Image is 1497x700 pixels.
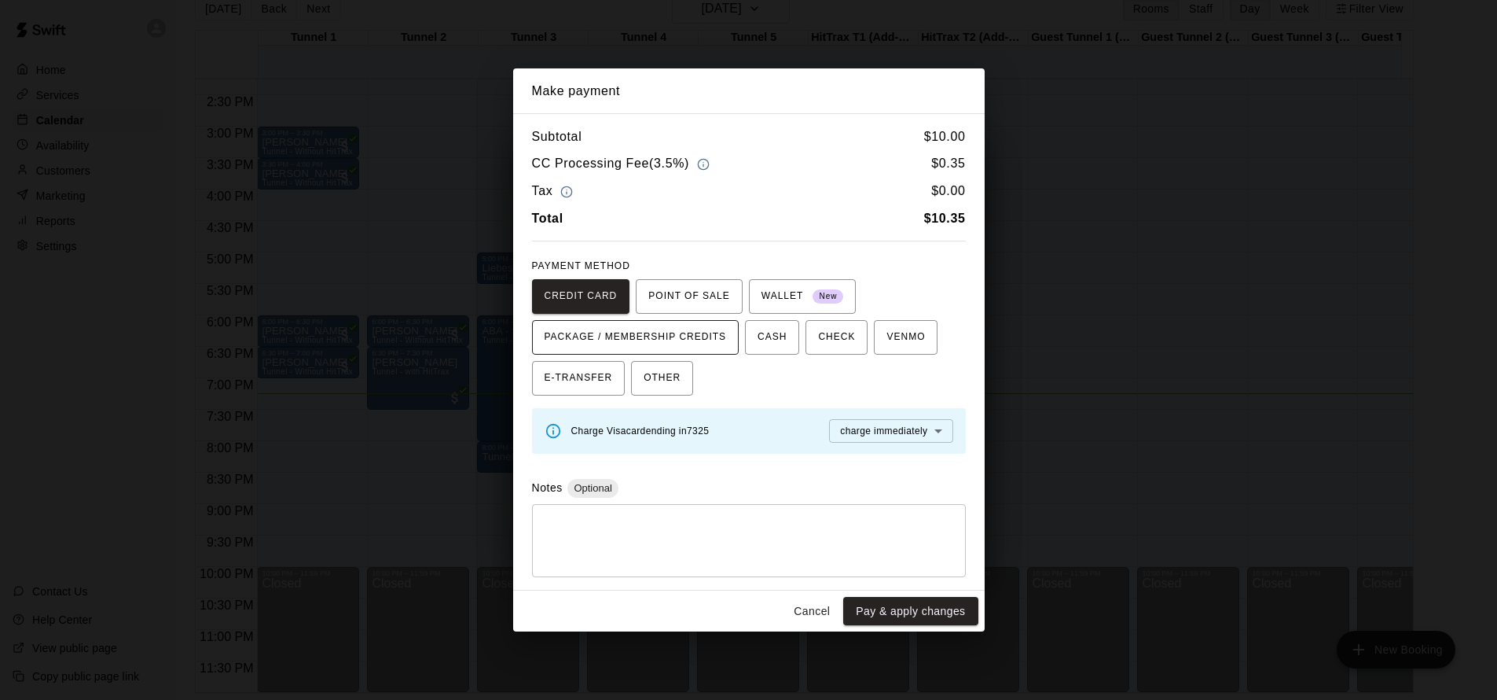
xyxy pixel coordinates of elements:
[545,325,727,350] span: PACKAGE / MEMBERSHIP CREDITS
[843,597,978,626] button: Pay & apply changes
[545,284,618,309] span: CREDIT CARD
[631,361,693,396] button: OTHER
[886,325,925,350] span: VENMO
[513,68,985,114] h2: Make payment
[532,127,582,147] h6: Subtotal
[567,482,618,494] span: Optional
[924,127,966,147] h6: $ 10.00
[532,279,630,314] button: CREDIT CARD
[532,361,626,396] button: E-TRANSFER
[532,320,739,355] button: PACKAGE / MEMBERSHIP CREDITS
[840,426,927,437] span: charge immediately
[924,212,966,225] b: $ 10.35
[787,597,837,626] button: Cancel
[931,153,965,175] h6: $ 0.35
[745,320,799,355] button: CASH
[805,320,868,355] button: CHECK
[545,366,613,391] span: E-TRANSFER
[874,320,937,355] button: VENMO
[532,153,714,175] h6: CC Processing Fee ( 3.5% )
[818,325,855,350] span: CHECK
[636,279,742,314] button: POINT OF SALE
[532,481,563,494] label: Notes
[532,260,630,271] span: PAYMENT METHOD
[648,284,729,309] span: POINT OF SALE
[931,181,965,202] h6: $ 0.00
[813,286,843,308] span: New
[571,426,710,437] span: Charge Visa card ending in 7325
[644,366,681,391] span: OTHER
[761,284,844,309] span: WALLET
[532,181,578,202] h6: Tax
[749,279,857,314] button: WALLET New
[758,325,787,350] span: CASH
[532,212,563,225] b: Total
